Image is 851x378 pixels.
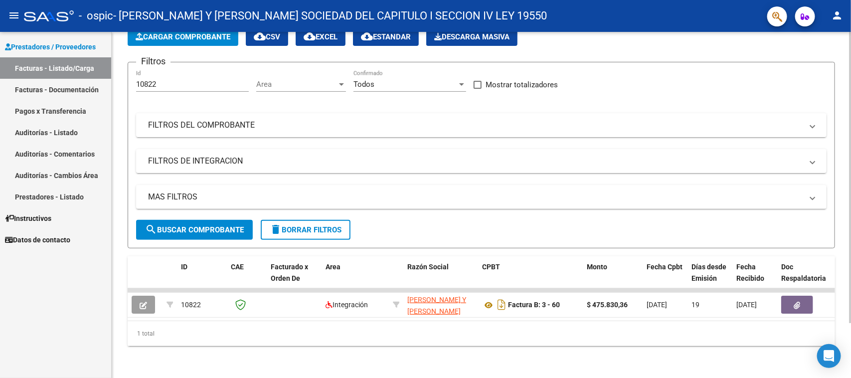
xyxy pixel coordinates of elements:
[145,225,244,234] span: Buscar Comprobante
[270,225,341,234] span: Borrar Filtros
[113,5,547,27] span: - [PERSON_NAME] Y [PERSON_NAME] SOCIEDAD DEL CAPITULO I SECCION IV LEY 19550
[426,28,517,46] button: Descarga Masiva
[304,32,338,41] span: EXCEL
[136,113,827,137] mat-expansion-panel-header: FILTROS DEL COMPROBANTE
[254,32,280,41] span: CSV
[407,263,449,271] span: Razón Social
[148,120,803,131] mat-panel-title: FILTROS DEL COMPROBANTE
[508,301,560,309] strong: Factura B: 3 - 60
[296,28,345,46] button: EXCEL
[128,28,238,46] button: Cargar Comprobante
[407,294,474,315] div: 30715507133
[361,30,373,42] mat-icon: cloud_download
[304,30,316,42] mat-icon: cloud_download
[136,185,827,209] mat-expansion-panel-header: MAS FILTROS
[136,149,827,173] mat-expansion-panel-header: FILTROS DE INTEGRACION
[426,28,517,46] app-download-masive: Descarga masiva de comprobantes (adjuntos)
[136,54,170,68] h3: Filtros
[136,32,230,41] span: Cargar Comprobante
[587,301,628,309] strong: $ 475.830,36
[231,263,244,271] span: CAE
[128,321,835,346] div: 1 total
[817,344,841,368] div: Open Intercom Messenger
[148,191,803,202] mat-panel-title: MAS FILTROS
[495,297,508,313] i: Descargar documento
[246,28,288,46] button: CSV
[482,263,500,271] span: CPBT
[781,263,826,282] span: Doc Respaldatoria
[267,256,322,300] datatable-header-cell: Facturado x Orden De
[8,9,20,21] mat-icon: menu
[5,213,51,224] span: Instructivos
[361,32,411,41] span: Estandar
[691,301,699,309] span: 19
[736,263,764,282] span: Fecha Recibido
[181,263,187,271] span: ID
[5,234,70,245] span: Datos de contacto
[177,256,227,300] datatable-header-cell: ID
[587,263,607,271] span: Monto
[227,256,267,300] datatable-header-cell: CAE
[478,256,583,300] datatable-header-cell: CPBT
[647,301,667,309] span: [DATE]
[256,80,337,89] span: Area
[326,263,340,271] span: Area
[353,80,374,89] span: Todos
[326,301,368,309] span: Integración
[181,301,201,309] span: 10822
[486,79,558,91] span: Mostrar totalizadores
[647,263,682,271] span: Fecha Cpbt
[322,256,389,300] datatable-header-cell: Area
[691,263,726,282] span: Días desde Emisión
[407,296,474,349] span: [PERSON_NAME] Y [PERSON_NAME] SOCIEDAD DEL CAPITULO I SECCION IV LEY 19550
[687,256,732,300] datatable-header-cell: Días desde Emisión
[777,256,837,300] datatable-header-cell: Doc Respaldatoria
[261,220,350,240] button: Borrar Filtros
[79,5,113,27] span: - ospic
[136,220,253,240] button: Buscar Comprobante
[403,256,478,300] datatable-header-cell: Razón Social
[270,223,282,235] mat-icon: delete
[434,32,510,41] span: Descarga Masiva
[643,256,687,300] datatable-header-cell: Fecha Cpbt
[5,41,96,52] span: Prestadores / Proveedores
[353,28,419,46] button: Estandar
[831,9,843,21] mat-icon: person
[736,301,757,309] span: [DATE]
[148,156,803,167] mat-panel-title: FILTROS DE INTEGRACION
[271,263,308,282] span: Facturado x Orden De
[732,256,777,300] datatable-header-cell: Fecha Recibido
[145,223,157,235] mat-icon: search
[254,30,266,42] mat-icon: cloud_download
[583,256,643,300] datatable-header-cell: Monto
